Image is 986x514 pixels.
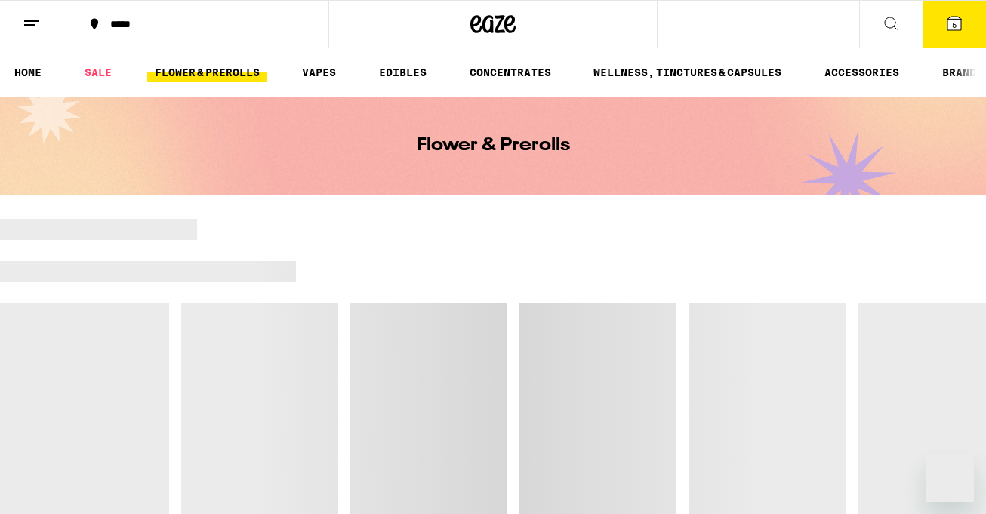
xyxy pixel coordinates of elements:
a: ACCESSORIES [817,63,907,82]
a: EDIBLES [371,63,434,82]
iframe: Button to launch messaging window [926,454,974,502]
button: 5 [923,1,986,48]
h1: Flower & Prerolls [417,137,570,155]
a: FLOWER & PREROLLS [147,63,267,82]
a: WELLNESS, TINCTURES & CAPSULES [586,63,789,82]
a: VAPES [294,63,344,82]
span: 5 [952,20,957,29]
a: SALE [77,63,119,82]
a: HOME [7,63,49,82]
a: CONCENTRATES [462,63,559,82]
